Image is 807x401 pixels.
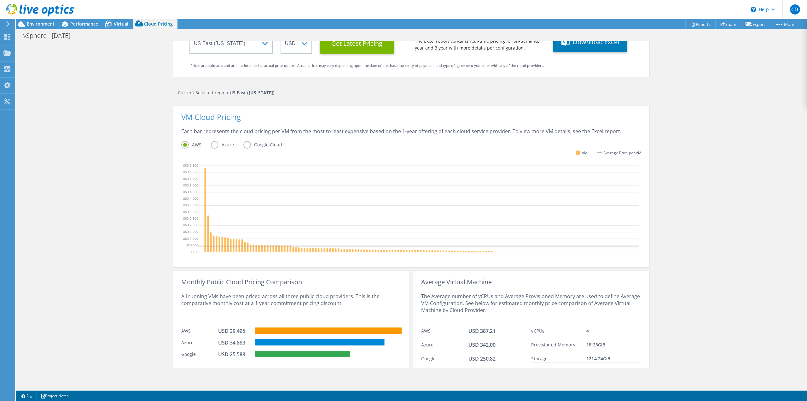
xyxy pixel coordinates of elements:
[183,190,198,194] text: USD 4,500
[218,327,250,334] div: USD 39,495
[27,21,55,27] span: Environment
[181,114,642,128] div: VM Cloud Pricing
[586,356,610,362] span: 1214.24 GiB
[421,279,642,286] div: Average Virtual Machine
[181,351,218,358] div: Google
[790,4,800,15] span: CD
[603,150,642,156] span: Average Price per VM
[531,356,548,362] span: Storage
[183,223,198,227] text: USD 2,000
[183,216,198,221] text: USD 2,500
[770,19,799,29] a: More
[218,339,250,346] div: USD 34,883
[468,355,496,362] span: USD 250.82
[751,7,756,12] svg: \n
[183,163,198,167] text: USD 6,500
[178,89,646,96] div: Current Selected region:
[218,351,250,358] div: USD 25,583
[531,342,575,348] span: Provisioned Memory
[468,327,496,334] span: USD 387.21
[183,209,198,214] text: USD 3,000
[17,392,37,400] a: 2
[183,229,198,234] text: USD 1,500
[181,128,642,141] div: Each bar represents the cloud pricing per VM from the most to least expensive based on the 1-year...
[190,62,632,69] div: Prices are estimates and are not intended as actual price quotes. Actual prices may vary dependin...
[183,203,198,207] text: USD 3,500
[183,169,198,174] text: USD 6,000
[229,90,275,96] strong: US East ([US_STATE])
[582,149,588,156] span: VM
[36,392,73,400] a: Project Notes
[183,196,198,201] text: USD 4,000
[243,141,292,149] label: Google Cloud
[320,33,394,54] button: Get Latest Pricing
[586,328,589,334] span: 4
[186,243,198,247] text: USD 500
[183,183,198,187] text: USD 5,000
[189,249,198,254] text: USD 0
[531,328,544,334] span: vCPUs
[114,21,128,27] span: Virtual
[421,328,431,334] span: AWS
[741,19,770,29] a: Export
[715,19,741,29] a: Share
[144,21,173,27] span: Cloud Pricing
[415,38,545,51] div: The Excel report contains real-time pricing for on-demand, 1 year and 3 year with more details pe...
[685,19,716,29] a: Reports
[421,286,642,324] div: The Average number of vCPUs and Average Provisioned Memory are used to define Average VM Configur...
[211,141,243,149] label: Azure
[181,339,218,346] div: Azure
[181,141,211,149] label: AWS
[586,342,605,348] span: 18.23 GiB
[181,327,218,334] div: AWS
[181,279,402,286] div: Monthly Public Cloud Pricing Comparison
[468,341,496,348] span: USD 342.00
[183,236,198,240] text: USD 1,000
[421,342,434,348] span: Azure
[20,32,80,39] h1: vSphere - [DATE]
[553,32,627,52] button: Download Excel
[181,286,402,324] div: All running VMs have been priced across all three public cloud providers. This is the comparative...
[183,176,198,180] text: USD 5,500
[70,21,98,27] span: Performance
[421,356,436,362] span: Google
